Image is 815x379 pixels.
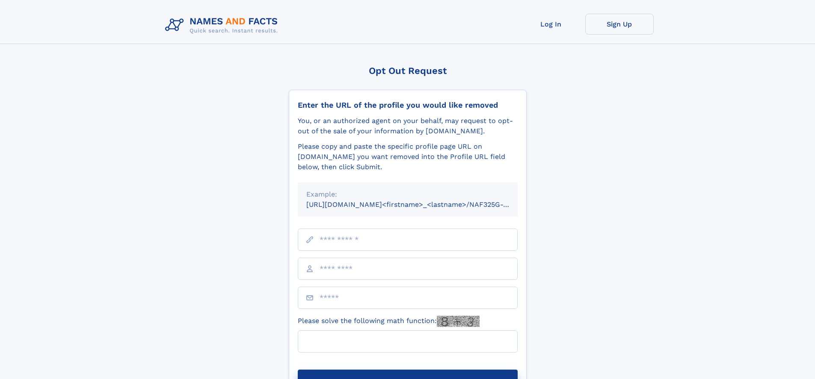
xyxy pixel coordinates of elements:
[306,200,534,209] small: [URL][DOMAIN_NAME]<firstname>_<lastname>/NAF325G-xxxxxxxx
[289,65,527,76] div: Opt Out Request
[585,14,654,35] a: Sign Up
[298,100,518,110] div: Enter the URL of the profile you would like removed
[298,116,518,136] div: You, or an authorized agent on your behalf, may request to opt-out of the sale of your informatio...
[517,14,585,35] a: Log In
[162,14,285,37] img: Logo Names and Facts
[306,189,509,200] div: Example:
[298,141,518,172] div: Please copy and paste the specific profile page URL on [DOMAIN_NAME] you want removed into the Pr...
[298,316,480,327] label: Please solve the following math function:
